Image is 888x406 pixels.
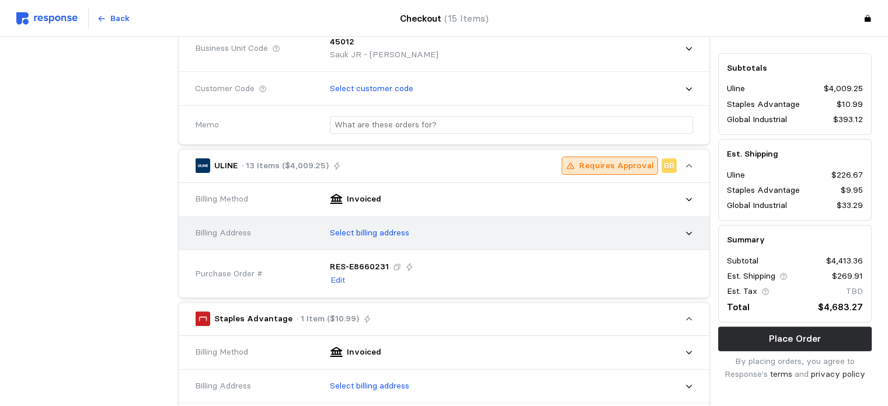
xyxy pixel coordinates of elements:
[727,199,787,212] p: Global Industrial
[727,148,863,160] h5: Est. Shipping
[195,227,251,240] span: Billing Address
[242,159,329,172] p: · 13 Items ($4,009.25)
[824,83,863,96] p: $4,009.25
[833,113,863,126] p: $393.12
[179,183,709,297] div: ULINE· 13 Items ($4,009.25)Requires ApprovalBB
[16,12,78,25] img: svg%3e
[297,313,359,325] p: · 1 Item ($10.99)
[195,380,251,393] span: Billing Address
[347,193,381,206] p: Invoiced
[330,227,409,240] p: Select billing address
[195,268,263,280] span: Purchase Order #
[832,270,863,283] p: $269.91
[330,82,413,95] p: Select customer code
[330,261,389,273] p: RES-E8660231
[811,369,865,379] a: privacy policy
[664,159,674,172] p: BB
[718,355,872,380] p: By placing orders, you agree to Response's and
[330,36,354,48] p: 45012
[818,300,863,314] p: $4,683.27
[195,346,248,359] span: Billing Method
[179,150,709,182] button: ULINE· 13 Items ($4,009.25)Requires ApprovalBB
[841,184,863,197] p: $9.95
[195,119,219,131] span: Memo
[718,327,872,351] button: Place Order
[727,169,745,182] p: Uline
[727,300,750,314] p: Total
[727,234,863,247] h5: Summary
[579,159,653,172] p: Requires Approval
[179,303,709,335] button: Staples Advantage· 1 Item ($10.99)
[195,42,268,55] span: Business Unit Code
[727,62,863,74] h5: Subtotals
[400,11,489,26] h4: Checkout
[770,369,792,379] a: terms
[347,346,381,359] p: Invoiced
[826,255,863,268] p: $4,413.36
[195,193,248,206] span: Billing Method
[727,270,775,283] p: Est. Shipping
[110,12,130,25] p: Back
[727,255,758,268] p: Subtotal
[831,169,863,182] p: $226.67
[727,286,757,299] p: Est. Tax
[727,113,787,126] p: Global Industrial
[195,82,255,95] span: Customer Code
[837,199,863,212] p: $33.29
[727,98,800,111] p: Staples Advantage
[330,273,346,287] button: Edit
[90,8,136,30] button: Back
[330,274,345,287] p: Edit
[214,313,292,325] p: Staples Advantage
[330,380,409,393] p: Select billing address
[846,286,863,299] p: TBD
[444,13,489,24] span: (15 Items)
[727,184,800,197] p: Staples Advantage
[727,83,745,96] p: Uline
[214,159,238,172] p: ULINE
[330,48,438,61] p: Sauk JR - [PERSON_NAME]
[837,98,863,111] p: $10.99
[769,331,821,346] p: Place Order
[335,117,688,134] input: What are these orders for?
